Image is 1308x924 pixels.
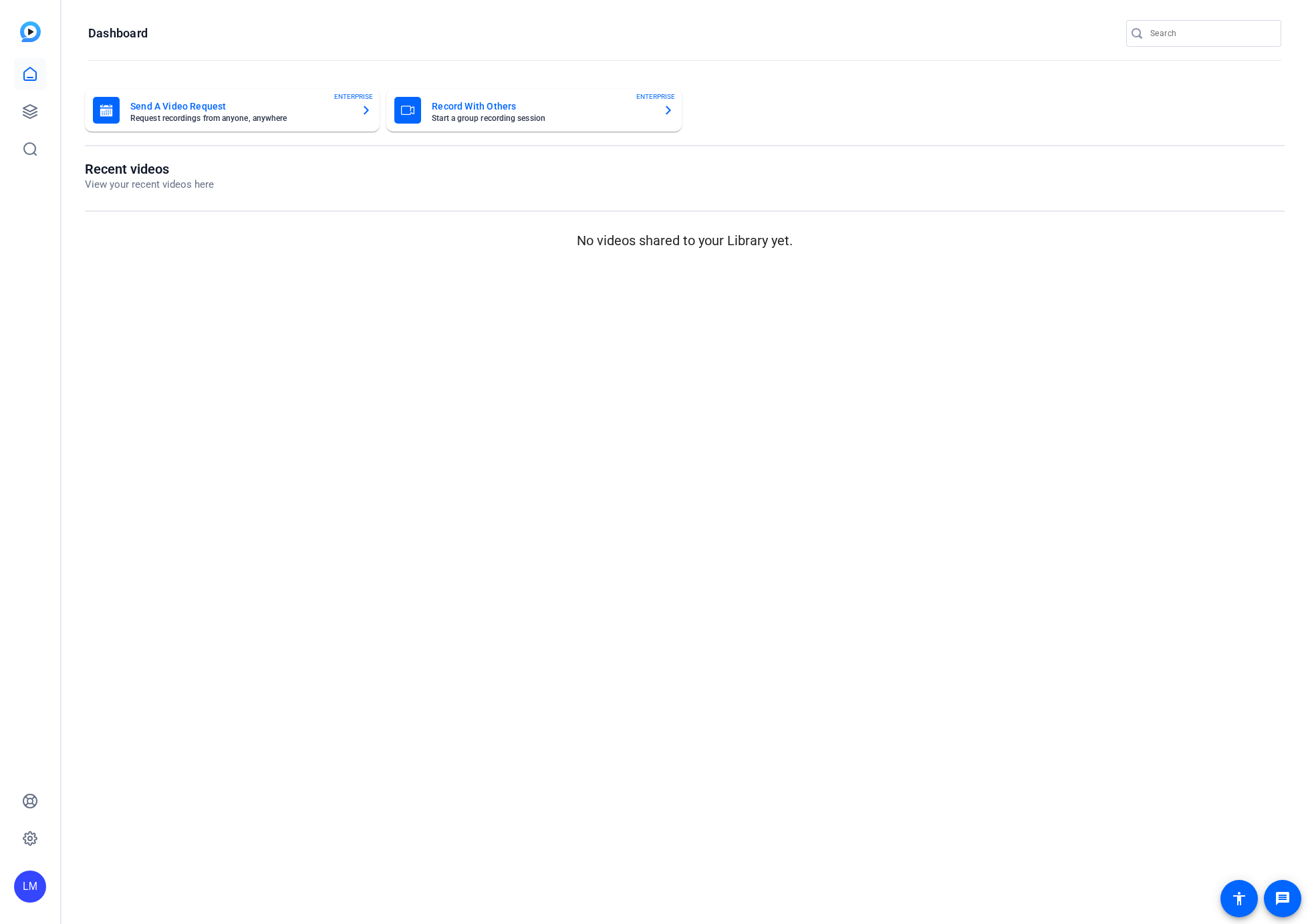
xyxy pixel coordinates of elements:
p: View your recent videos here [85,177,214,192]
div: LM [14,871,46,903]
img: blue-gradient.svg [20,21,41,42]
mat-icon: message [1275,891,1291,907]
mat-card-title: Record With Others [432,98,652,114]
span: ENTERPRISE [334,92,373,102]
p: No videos shared to your Library yet. [85,230,1285,251]
mat-icon: accessibility [1231,891,1247,907]
h1: Dashboard [88,25,148,41]
input: Search [1150,25,1271,41]
mat-card-subtitle: Request recordings from anyone, anywhere [130,114,350,122]
span: ENTERPRISE [636,92,675,102]
button: Record With OthersStart a group recording sessionENTERPRISE [386,89,681,132]
button: Send A Video RequestRequest recordings from anyone, anywhereENTERPRISE [85,89,380,132]
mat-card-subtitle: Start a group recording session [432,114,652,122]
h1: Recent videos [85,161,214,177]
mat-card-title: Send A Video Request [130,98,350,114]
